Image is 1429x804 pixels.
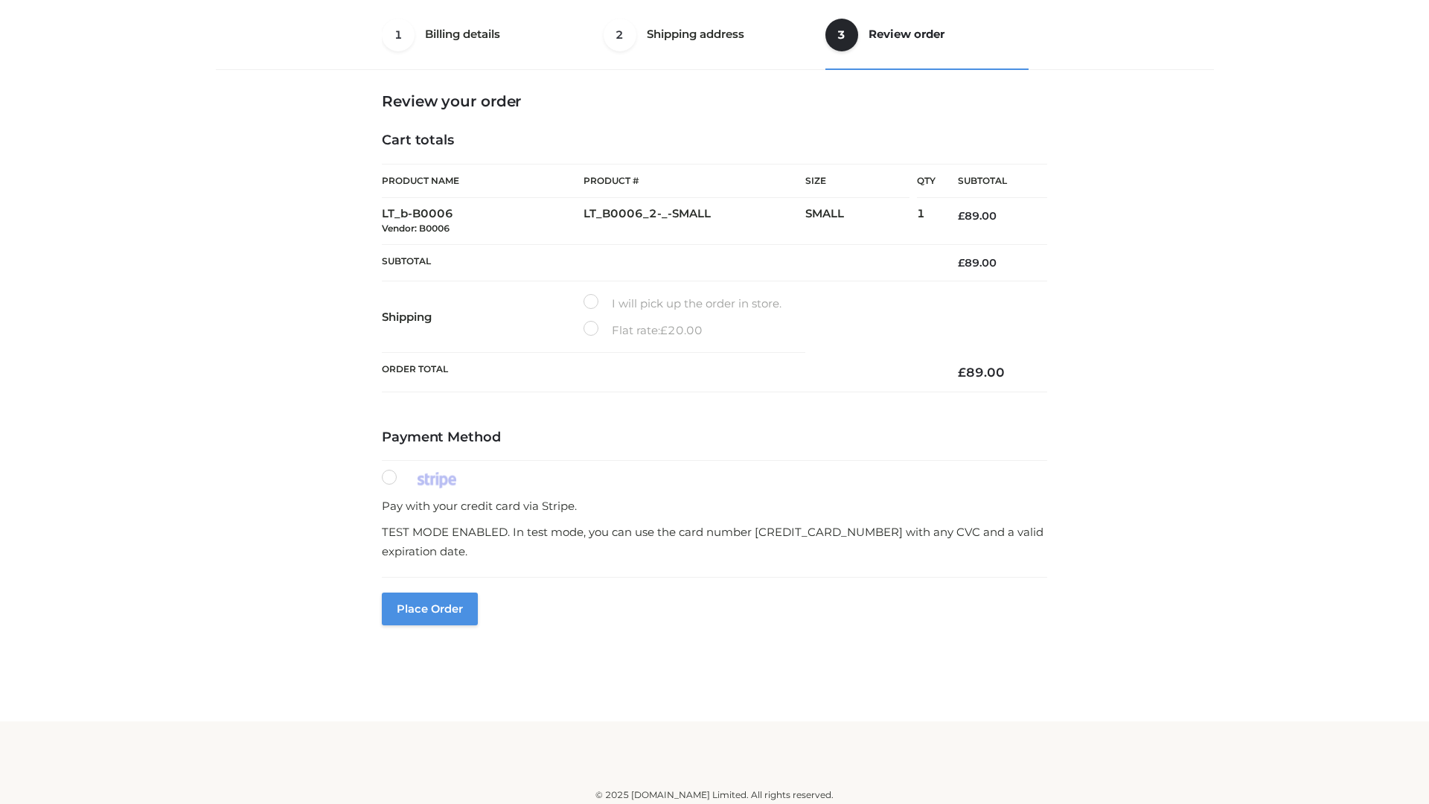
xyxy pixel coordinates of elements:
bdi: 20.00 [660,323,703,337]
th: Size [805,165,909,198]
td: LT_B0006_2-_-SMALL [584,198,805,245]
h4: Payment Method [382,430,1047,446]
span: £ [958,209,965,223]
td: 1 [917,198,936,245]
p: TEST MODE ENABLED. In test mode, you can use the card number [CREDIT_CARD_NUMBER] with any CVC an... [382,523,1047,561]
div: © 2025 [DOMAIN_NAME] Limited. All rights reserved. [221,788,1208,803]
th: Qty [917,164,936,198]
bdi: 89.00 [958,209,997,223]
span: £ [958,256,965,269]
bdi: 89.00 [958,256,997,269]
span: £ [660,323,668,337]
small: Vendor: B0006 [382,223,450,234]
th: Subtotal [382,244,936,281]
p: Pay with your credit card via Stripe. [382,497,1047,516]
th: Subtotal [936,165,1047,198]
label: Flat rate: [584,321,703,340]
span: £ [958,365,966,380]
button: Place order [382,593,478,625]
th: Product # [584,164,805,198]
th: Order Total [382,353,936,392]
th: Shipping [382,281,584,353]
td: SMALL [805,198,917,245]
th: Product Name [382,164,584,198]
td: LT_b-B0006 [382,198,584,245]
h3: Review your order [382,92,1047,110]
label: I will pick up the order in store. [584,294,781,313]
bdi: 89.00 [958,365,1005,380]
h4: Cart totals [382,133,1047,149]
